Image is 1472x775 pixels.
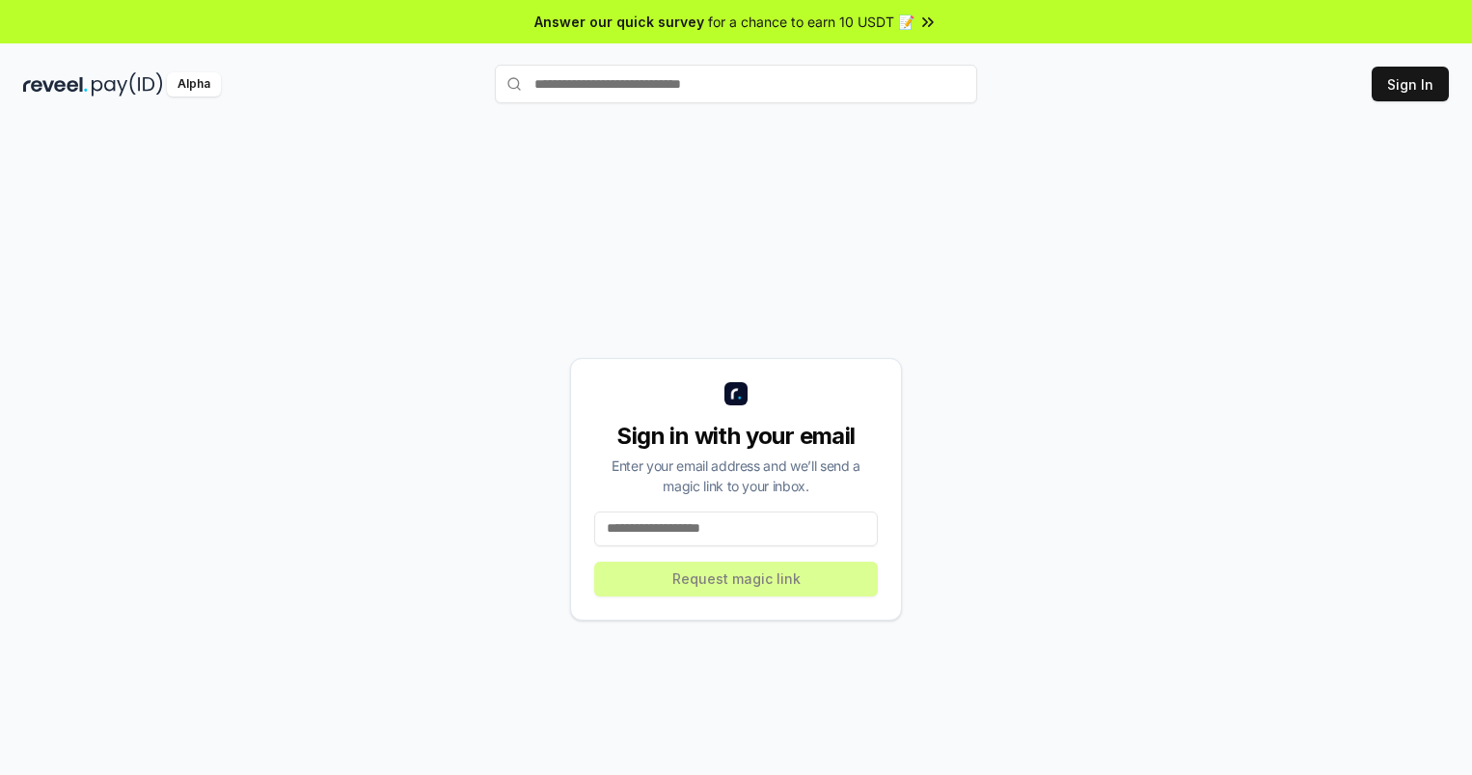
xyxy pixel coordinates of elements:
div: Alpha [167,72,221,97]
div: Enter your email address and we’ll send a magic link to your inbox. [594,456,878,496]
img: pay_id [92,72,163,97]
span: for a chance to earn 10 USDT 📝 [708,12,914,32]
span: Answer our quick survey [534,12,704,32]
button: Sign In [1372,67,1449,101]
img: reveel_dark [23,72,88,97]
img: logo_small [724,382,748,405]
div: Sign in with your email [594,421,878,452]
